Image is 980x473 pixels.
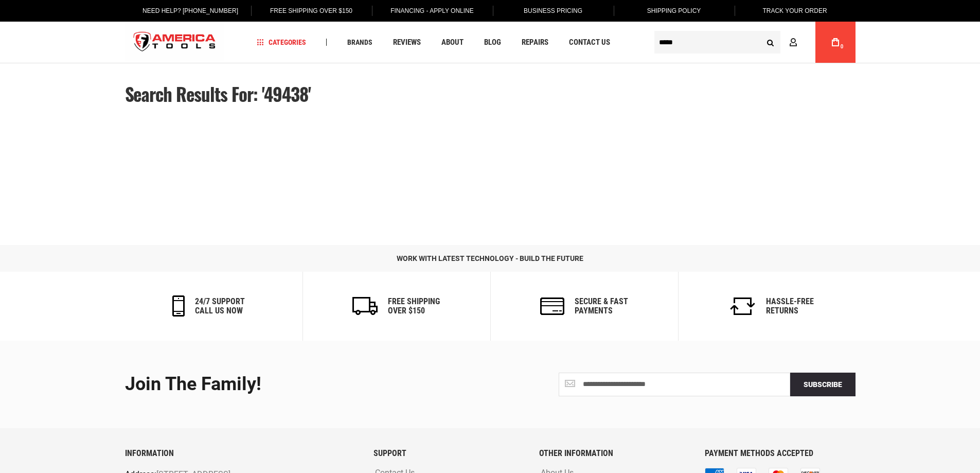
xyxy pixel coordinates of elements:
[564,36,615,49] a: Contact Us
[647,7,701,14] span: Shipping Policy
[484,39,501,46] span: Blog
[517,36,553,49] a: Repairs
[125,80,311,107] span: Search results for: '49438'
[347,39,372,46] span: Brands
[705,449,855,458] h6: PAYMENT METHODS ACCEPTED
[761,32,780,52] button: Search
[575,297,628,315] h6: secure & fast payments
[479,36,506,49] a: Blog
[841,44,844,49] span: 0
[790,373,856,396] button: Subscribe
[125,23,225,62] a: store logo
[766,297,814,315] h6: Hassle-Free Returns
[252,36,311,49] a: Categories
[388,297,440,315] h6: Free Shipping Over $150
[195,297,245,315] h6: 24/7 support call us now
[441,39,464,46] span: About
[393,39,421,46] span: Reviews
[343,36,377,49] a: Brands
[539,449,689,458] h6: OTHER INFORMATION
[257,39,306,46] span: Categories
[125,23,225,62] img: America Tools
[826,22,845,63] a: 0
[569,39,610,46] span: Contact Us
[522,39,548,46] span: Repairs
[125,374,483,395] div: Join the Family!
[125,449,358,458] h6: INFORMATION
[437,36,468,49] a: About
[804,380,842,389] span: Subscribe
[388,36,425,49] a: Reviews
[373,449,524,458] h6: SUPPORT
